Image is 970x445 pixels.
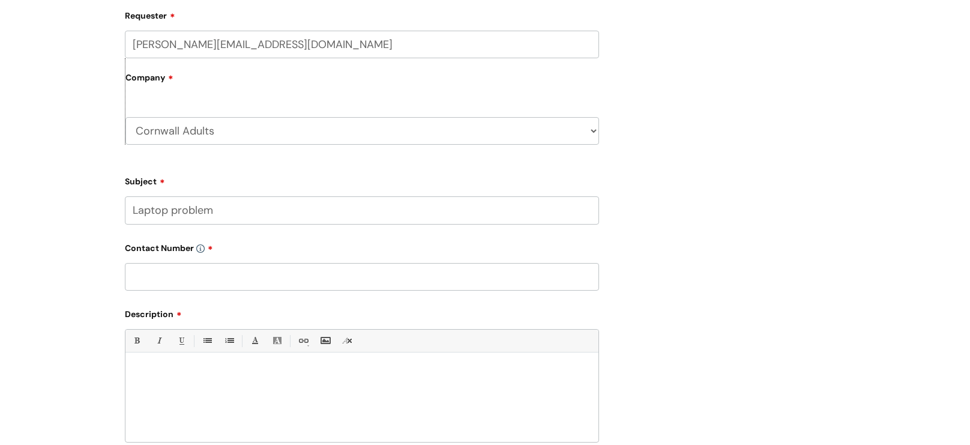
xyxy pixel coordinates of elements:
a: Italic (Ctrl-I) [151,333,166,348]
label: Company [125,68,599,95]
img: info-icon.svg [196,244,205,253]
a: Font Color [247,333,262,348]
a: • Unordered List (Ctrl-Shift-7) [199,333,214,348]
a: Back Color [270,333,285,348]
a: Link [295,333,310,348]
input: Email [125,31,599,58]
label: Description [125,305,599,319]
label: Contact Number [125,239,599,253]
label: Requester [125,7,599,21]
a: 1. Ordered List (Ctrl-Shift-8) [221,333,236,348]
a: Insert Image... [318,333,333,348]
a: Underline(Ctrl-U) [173,333,188,348]
label: Subject [125,172,599,187]
a: Bold (Ctrl-B) [129,333,144,348]
a: Remove formatting (Ctrl-\) [340,333,355,348]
